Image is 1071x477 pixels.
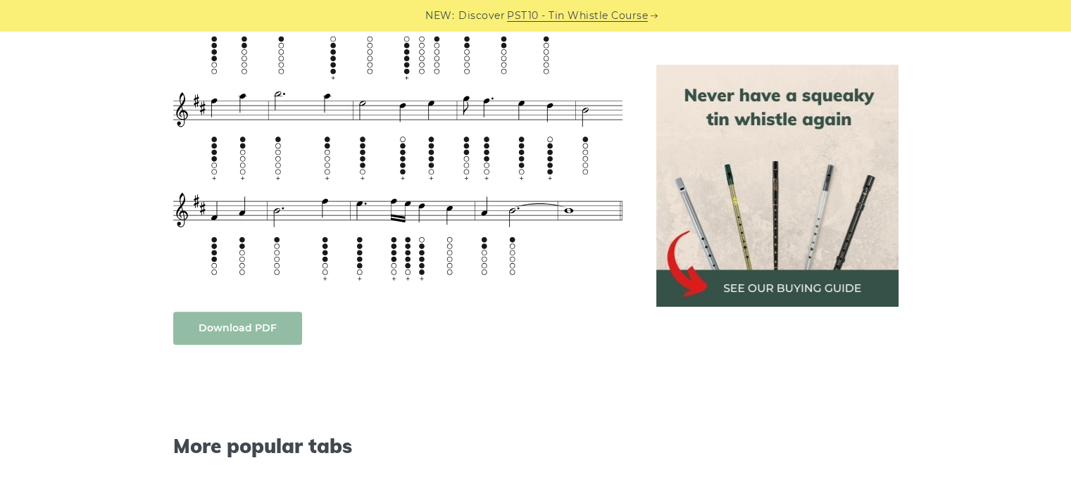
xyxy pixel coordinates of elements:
[656,65,898,307] img: tin whistle buying guide
[425,8,454,24] span: NEW:
[173,434,622,458] span: More popular tabs
[173,312,302,345] a: Download PDF
[507,8,648,24] a: PST10 - Tin Whistle Course
[458,8,505,24] span: Discover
